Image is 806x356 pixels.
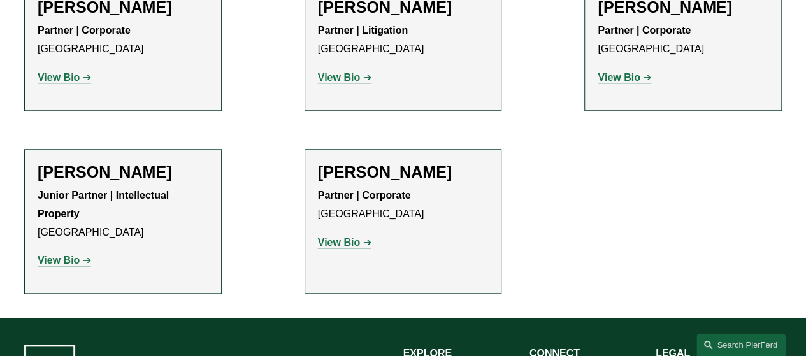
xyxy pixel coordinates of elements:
p: [GEOGRAPHIC_DATA] [318,187,489,224]
a: View Bio [318,237,371,248]
strong: View Bio [318,237,360,248]
strong: Junior Partner | Intellectual Property [38,190,172,219]
a: View Bio [38,255,91,266]
strong: View Bio [318,72,360,83]
h2: [PERSON_NAME] [38,162,208,182]
p: [GEOGRAPHIC_DATA] [38,22,208,59]
strong: Partner | Corporate [598,25,691,36]
p: [GEOGRAPHIC_DATA] [598,22,768,59]
h2: [PERSON_NAME] [318,162,489,182]
a: Search this site [696,334,786,356]
strong: View Bio [598,72,640,83]
strong: Partner | Corporate [38,25,131,36]
p: [GEOGRAPHIC_DATA] [38,187,208,241]
a: View Bio [38,72,91,83]
p: [GEOGRAPHIC_DATA] [318,22,489,59]
a: View Bio [318,72,371,83]
a: View Bio [598,72,651,83]
strong: Partner | Litigation [318,25,408,36]
strong: View Bio [38,255,80,266]
strong: Partner | Corporate [318,190,411,201]
strong: View Bio [38,72,80,83]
